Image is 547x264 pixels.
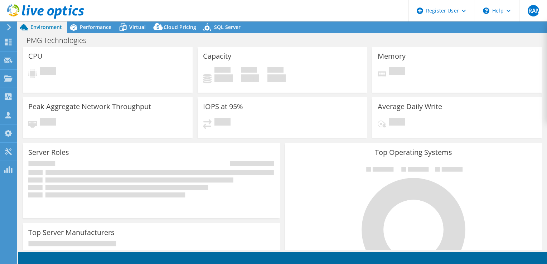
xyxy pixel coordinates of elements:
[214,67,231,74] span: Used
[214,118,231,127] span: Pending
[28,148,69,156] h3: Server Roles
[203,103,243,111] h3: IOPS at 95%
[241,74,259,82] h4: 0 GiB
[267,74,286,82] h4: 0 GiB
[528,5,539,16] span: ERAM
[40,118,56,127] span: Pending
[203,52,231,60] h3: Capacity
[40,67,56,77] span: Pending
[28,52,43,60] h3: CPU
[378,103,442,111] h3: Average Daily Write
[80,24,111,30] span: Performance
[389,67,405,77] span: Pending
[23,36,97,44] h1: PMG Technologies
[28,103,151,111] h3: Peak Aggregate Network Throughput
[483,8,489,14] svg: \n
[164,24,196,30] span: Cloud Pricing
[214,24,241,30] span: SQL Server
[28,229,115,236] h3: Top Server Manufacturers
[214,74,233,82] h4: 0 GiB
[290,148,537,156] h3: Top Operating Systems
[267,67,284,74] span: Total
[129,24,146,30] span: Virtual
[30,24,62,30] span: Environment
[241,67,257,74] span: Free
[389,118,405,127] span: Pending
[378,52,406,60] h3: Memory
